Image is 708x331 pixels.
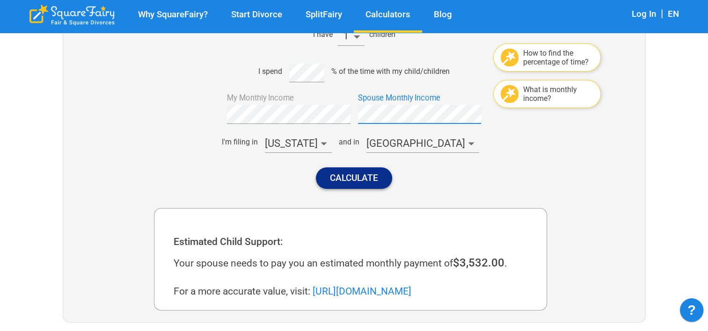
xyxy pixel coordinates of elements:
a: SplitFairy [294,9,354,20]
div: Estimated Child Support: [174,235,535,249]
div: I'm filing in [222,137,258,146]
div: [GEOGRAPHIC_DATA] [366,134,479,153]
a: Calculators [354,9,422,20]
div: SquareFairy Logo [29,5,115,26]
button: Calculate [316,167,392,188]
div: 1 [337,27,365,46]
div: and in [339,137,359,146]
a: Blog [422,9,464,20]
div: % of the time with my child/children [331,67,450,76]
div: Your spouse needs to pay you an estimated monthly payment of . For a more accurate value, visit: [174,256,535,298]
div: [US_STATE] [265,134,332,153]
div: children [369,30,395,39]
label: My Monthly Income [227,93,294,104]
div: How to find the percentage of time? [523,49,593,66]
iframe: JSD widget [675,294,708,331]
a: Log In [632,9,656,19]
span: | [656,7,668,19]
span: $3,532.00 [453,256,504,269]
a: Start Divorce [219,9,294,20]
div: What is monthly income? [523,85,593,103]
a: [URL][DOMAIN_NAME] [313,286,411,297]
div: I have [313,30,333,39]
div: EN [668,8,679,21]
a: Why SquareFairy? [126,9,219,20]
label: Spouse Monthly Income [358,93,440,104]
div: I spend [258,67,282,76]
